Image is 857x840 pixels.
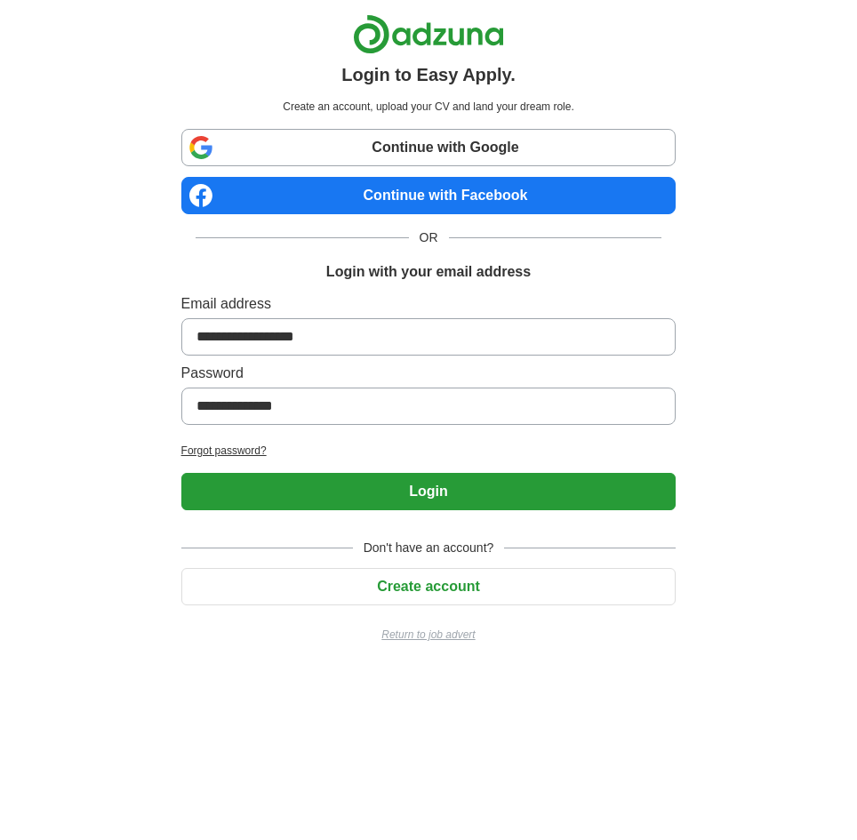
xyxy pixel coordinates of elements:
[181,568,677,605] button: Create account
[409,228,449,247] span: OR
[181,443,677,459] a: Forgot password?
[181,363,677,384] label: Password
[185,99,673,115] p: Create an account, upload your CV and land your dream role.
[181,627,677,643] a: Return to job advert
[341,61,516,88] h1: Login to Easy Apply.
[181,129,677,166] a: Continue with Google
[181,579,677,594] a: Create account
[353,14,504,54] img: Adzuna logo
[353,539,505,557] span: Don't have an account?
[181,177,677,214] a: Continue with Facebook
[181,473,677,510] button: Login
[181,293,677,315] label: Email address
[326,261,531,283] h1: Login with your email address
